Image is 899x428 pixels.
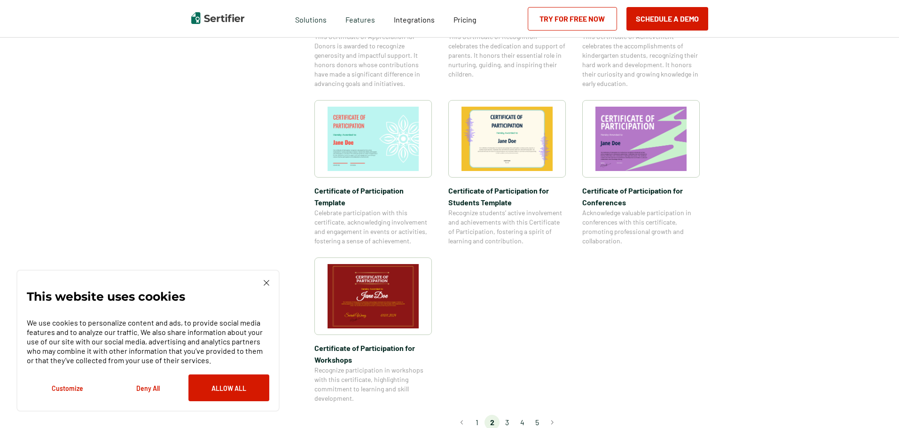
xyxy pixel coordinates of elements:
[328,264,419,328] img: Certificate of Participation​ for Workshops
[626,7,708,31] button: Schedule a Demo
[314,100,432,246] a: Certificate of Participation TemplateCertificate of Participation TemplateCelebrate participation...
[528,7,617,31] a: Try for Free Now
[394,13,435,24] a: Integrations
[191,12,244,24] img: Sertifier | Digital Credentialing Platform
[314,208,432,246] span: Celebrate participation with this certificate, acknowledging involvement and engagement in events...
[852,383,899,428] iframe: Chat Widget
[582,185,700,208] span: Certificate of Participation for Conference​s
[448,185,566,208] span: Certificate of Participation for Students​ Template
[582,32,700,88] span: This Certificate of Achievement celebrates the accomplishments of kindergarten students, recogniz...
[582,100,700,246] a: Certificate of Participation for Conference​sCertificate of Participation for Conference​sAcknowl...
[27,318,269,365] p: We use cookies to personalize content and ads, to provide social media features and to analyze ou...
[108,374,188,401] button: Deny All
[314,257,432,403] a: Certificate of Participation​ for WorkshopsCertificate of Participation​ for WorkshopsRecognize p...
[27,374,108,401] button: Customize
[314,32,432,88] span: This Certificate of Appreciation for Donors is awarded to recognize generosity and impactful supp...
[314,342,432,366] span: Certificate of Participation​ for Workshops
[461,107,553,171] img: Certificate of Participation for Students​ Template
[345,13,375,24] span: Features
[582,208,700,246] span: Acknowledge valuable participation in conferences with this certificate, promoting professional g...
[264,280,269,286] img: Cookie Popup Close
[595,107,687,171] img: Certificate of Participation for Conference​s
[448,100,566,246] a: Certificate of Participation for Students​ TemplateCertificate of Participation for Students​ Tem...
[314,366,432,403] span: Recognize participation in workshops with this certificate, highlighting commitment to learning a...
[453,15,477,24] span: Pricing
[448,32,566,79] span: This Certificate of Recognition celebrates the dedication and support of parents. It honors their...
[328,107,419,171] img: Certificate of Participation Template
[27,292,185,301] p: This website uses cookies
[188,374,269,401] button: Allow All
[448,208,566,246] span: Recognize students’ active involvement and achievements with this Certificate of Participation, f...
[394,15,435,24] span: Integrations
[295,13,327,24] span: Solutions
[453,13,477,24] a: Pricing
[314,185,432,208] span: Certificate of Participation Template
